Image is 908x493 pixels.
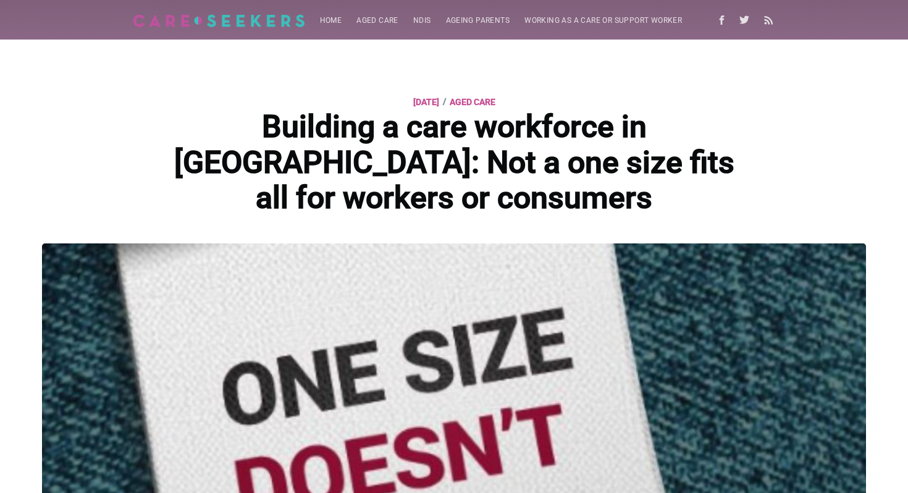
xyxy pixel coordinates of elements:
[406,9,439,33] a: NDIS
[443,94,446,109] span: /
[349,9,406,33] a: Aged Care
[413,95,439,109] time: [DATE]
[160,109,748,216] h1: Building a care workforce in [GEOGRAPHIC_DATA]: Not a one size fits all for workers or consumers
[439,9,518,33] a: Ageing parents
[517,9,689,33] a: Working as a care or support worker
[133,14,305,27] img: Careseekers
[450,95,495,109] a: Aged Care
[313,9,350,33] a: Home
